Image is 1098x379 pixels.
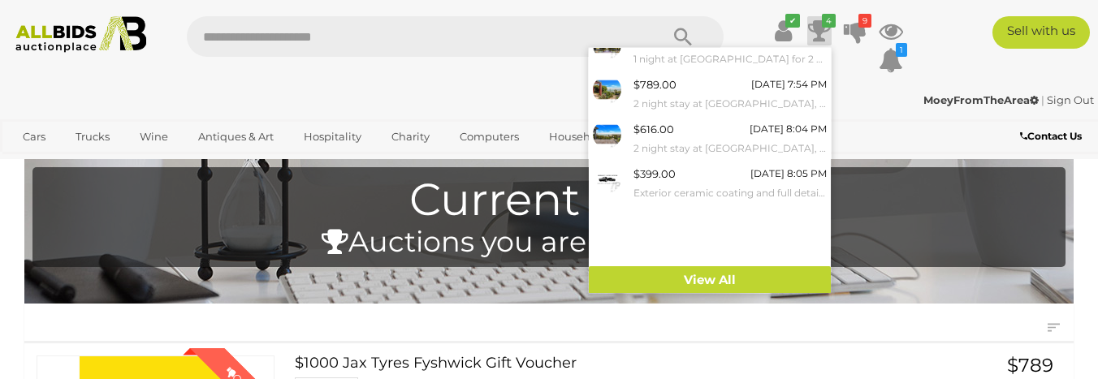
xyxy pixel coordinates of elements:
[593,120,621,149] img: 54540-35.webp
[593,75,621,104] img: 54540-25a.png
[449,123,530,150] a: Computers
[822,14,836,28] i: 4
[293,123,372,150] a: Hospitality
[750,165,827,183] div: [DATE] 8:05 PM
[879,45,903,75] a: 1
[750,120,827,138] div: [DATE] 8:04 PM
[633,120,674,139] div: $616.00
[8,16,154,53] img: Allbids.com.au
[12,150,67,177] a: Sports
[807,16,832,45] a: 4
[751,75,827,93] div: [DATE] 7:54 PM
[633,184,827,202] small: Exterior ceramic coating and full detailing - Valued at $1000
[41,226,1057,258] h4: Auctions you are bidding on
[589,161,831,205] a: $399.00 [DATE] 8:05 PM Exterior ceramic coating and full detailing - Valued at $1000
[642,16,724,57] button: Search
[65,123,120,150] a: Trucks
[1020,130,1082,142] b: Contact Us
[1020,127,1086,145] a: Contact Us
[589,116,831,161] a: $616.00 [DATE] 8:04 PM 2 night stay at [GEOGRAPHIC_DATA], [GEOGRAPHIC_DATA]
[1007,354,1053,377] span: $789
[12,123,56,150] a: Cars
[633,95,827,113] small: 2 night stay at [GEOGRAPHIC_DATA], [GEOGRAPHIC_DATA]
[188,123,284,150] a: Antiques & Art
[76,150,212,177] a: [GEOGRAPHIC_DATA]
[843,16,867,45] a: 9
[633,165,676,183] div: $399.00
[772,16,796,45] a: ✔
[923,93,1041,106] a: MoeyFromTheArea
[589,266,831,295] a: View All
[129,123,179,150] a: Wine
[896,43,907,57] i: 1
[923,93,1039,106] strong: MoeyFromTheArea
[538,123,618,150] a: Household
[41,175,1057,225] h1: Current Bids
[593,165,621,193] img: 54540-36a.png
[785,14,800,28] i: ✔
[633,50,827,68] small: 1 night at [GEOGRAPHIC_DATA] for 2 and buffet breakfast $200 voucher for Marble and Grain
[589,27,831,71] a: $389.00 [DATE] 7:33 PM 1 night at [GEOGRAPHIC_DATA] for 2 and buffet breakfast $200 voucher for M...
[633,140,827,157] small: 2 night stay at [GEOGRAPHIC_DATA], [GEOGRAPHIC_DATA]
[589,71,831,116] a: $789.00 [DATE] 7:54 PM 2 night stay at [GEOGRAPHIC_DATA], [GEOGRAPHIC_DATA]
[633,75,677,94] div: $789.00
[1047,93,1094,106] a: Sign Out
[381,123,440,150] a: Charity
[1041,93,1044,106] span: |
[858,14,871,28] i: 9
[992,16,1090,49] a: Sell with us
